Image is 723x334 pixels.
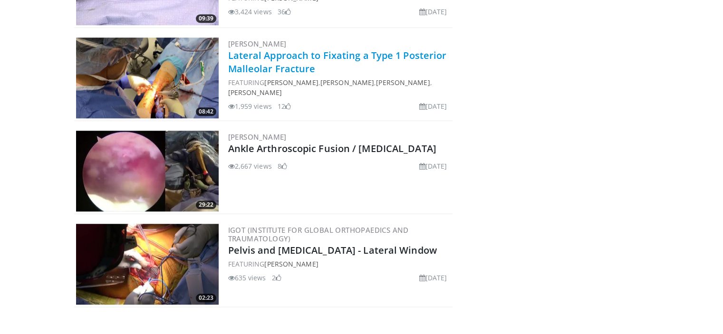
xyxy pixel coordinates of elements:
span: 09:39 [196,14,216,23]
li: [DATE] [419,101,447,111]
li: 635 views [228,273,266,283]
li: [DATE] [419,7,447,17]
li: 1,959 views [228,101,272,111]
a: [PERSON_NAME] [228,39,287,48]
a: Ankle Arthroscopic Fusion / [MEDICAL_DATA] [228,142,436,155]
a: [PERSON_NAME] [320,78,374,87]
div: FEATURING , , , [228,77,451,97]
a: [PERSON_NAME] [376,78,430,87]
a: 29:22 [76,131,219,211]
div: FEATURING [228,259,451,269]
a: Pelvis and [MEDICAL_DATA] - Lateral Window [228,244,437,257]
img: f647d898-ce5a-485a-adfe-a94638cbb45d.300x170_q85_crop-smart_upscale.jpg [76,131,219,211]
a: Lateral Approach to Fixating a Type 1 Posterior Malleolar Fracture [228,49,447,75]
li: [DATE] [419,273,447,283]
a: 02:23 [76,224,219,305]
a: [PERSON_NAME] [228,88,282,97]
li: 3,424 views [228,7,272,17]
li: 2,667 views [228,161,272,171]
a: [PERSON_NAME] [228,132,287,142]
a: [PERSON_NAME] [264,78,318,87]
span: 08:42 [196,107,216,116]
img: a6151491-f3da-42f8-a874-ed2b06bf10c9.300x170_q85_crop-smart_upscale.jpg [76,38,219,118]
li: 12 [278,101,291,111]
li: 8 [278,161,287,171]
li: [DATE] [419,161,447,171]
li: 36 [278,7,291,17]
span: 02:23 [196,294,216,302]
a: [PERSON_NAME] [264,259,318,268]
img: 98ec3386-c451-47d3-a4fc-9e82e0d7bba8.300x170_q85_crop-smart_upscale.jpg [76,224,219,305]
a: IGOT (Institute for Global Orthopaedics and Traumatology) [228,225,409,243]
li: 2 [272,273,281,283]
span: 29:22 [196,200,216,209]
a: 08:42 [76,38,219,118]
